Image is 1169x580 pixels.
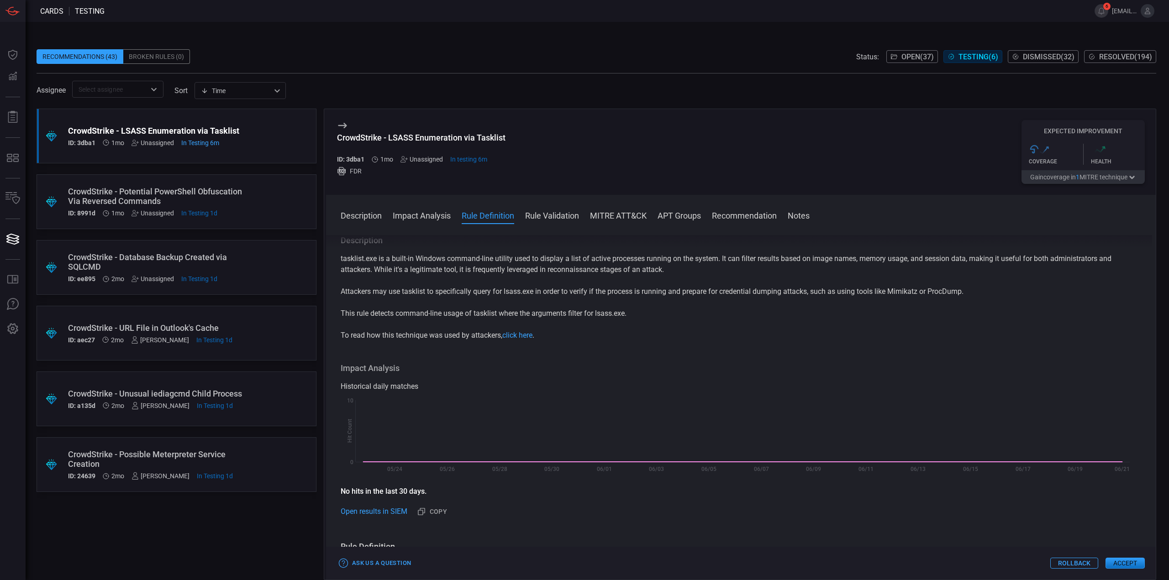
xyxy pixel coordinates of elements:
[1022,170,1145,184] button: Gaincoverage in1MITRE technique
[492,466,507,472] text: 05/28
[754,466,769,472] text: 06/07
[1112,7,1137,15] span: [EMAIL_ADDRESS][DOMAIN_NAME]
[2,188,24,209] button: Inventory
[2,147,24,169] button: MITRE - Detection Posture
[341,253,1141,275] p: tasklist.exe is a built-in Windows command-line utility used to display a list of active processe...
[788,209,810,220] button: Notes
[341,506,407,517] a: Open results in SIEM
[963,466,978,472] text: 06/15
[462,209,514,220] button: Rule Definition
[197,472,233,480] span: Aug 12, 2025 9:13 AM
[1076,173,1079,181] span: 1
[341,363,1141,374] h3: Impact Analysis
[68,187,250,206] div: CrowdStrike - Potential PowerShell Obfuscation Via Reversed Commands
[2,66,24,88] button: Detections
[201,86,271,95] div: Time
[68,252,250,272] div: CrowdStrike - Database Backup Created via SQLCMD
[181,139,219,146] span: Aug 13, 2025 12:39 PM
[1103,3,1111,10] span: 6
[132,402,190,409] div: [PERSON_NAME]
[943,50,1002,63] button: Testing(6)
[337,167,506,176] div: FDR
[2,228,24,250] button: Cards
[341,330,1141,341] p: To read how this technique was used by attackers, .
[1023,52,1074,61] span: Dismissed ( 32 )
[806,466,821,472] text: 06/09
[525,209,579,220] button: Rule Validation
[111,472,124,480] span: Jun 01, 2025 2:06 AM
[341,541,1141,552] h3: Rule Definition
[1022,127,1145,135] h5: Expected Improvement
[147,83,160,96] button: Open
[337,156,364,163] h5: ID: 3dba1
[658,209,701,220] button: APT Groups
[1016,466,1031,472] text: 06/17
[901,52,934,61] span: Open ( 37 )
[181,209,217,217] span: Aug 12, 2025 12:51 PM
[197,402,233,409] span: Aug 12, 2025 9:44 AM
[380,156,393,163] span: Jun 28, 2025 11:17 PM
[701,466,716,472] text: 06/05
[111,139,124,146] span: Jun 28, 2025 11:17 PM
[440,466,455,472] text: 05/26
[2,106,24,128] button: Reports
[132,139,174,146] div: Unassigned
[341,487,427,496] strong: No hits in the last 30 days.
[68,323,250,333] div: CrowdStrike - URL File in Outlook's Cache
[341,381,1141,392] div: Historical daily matches
[450,156,487,163] span: Aug 13, 2025 12:39 PM
[2,269,24,291] button: Rule Catalog
[68,449,250,469] div: CrowdStrike - Possible Meterpreter Service Creation
[1029,158,1083,165] div: Coverage
[414,504,451,519] button: Copy
[68,139,95,146] h5: ID: 3dba1
[856,52,879,61] span: Status:
[2,318,24,340] button: Preferences
[68,472,95,480] h5: ID: 24639
[2,44,24,66] button: Dashboard
[1095,4,1108,18] button: 6
[590,209,647,220] button: MITRE ATT&CK
[68,209,95,217] h5: ID: 8991d
[341,286,1141,297] p: Attackers may use tasklist to specifically query for lsass.exe in order to verify if the process ...
[68,389,250,398] div: CrowdStrike - Unusual iediagcmd Child Process
[886,50,938,63] button: Open(37)
[111,402,124,409] span: Jun 15, 2025 1:38 AM
[649,466,664,472] text: 06/03
[911,466,926,472] text: 06/13
[347,419,353,443] text: Hit Count
[958,52,998,61] span: Testing ( 6 )
[337,133,506,142] div: CrowdStrike - LSASS Enumeration via Tasklist
[68,275,95,282] h5: ID: ee895
[341,308,1141,319] p: This rule detects command-line usage of tasklist where the arguments filter for lsass.exe.
[1091,158,1145,165] div: Health
[75,84,146,95] input: Select assignee
[1115,466,1130,472] text: 06/21
[131,336,189,344] div: [PERSON_NAME]
[174,86,188,95] label: sort
[111,336,124,344] span: Jun 15, 2025 1:38 AM
[68,402,95,409] h5: ID: a135d
[393,209,451,220] button: Impact Analysis
[132,472,190,480] div: [PERSON_NAME]
[712,209,777,220] button: Recommendation
[132,275,174,282] div: Unassigned
[1050,558,1098,569] button: Rollback
[1084,50,1156,63] button: Resolved(194)
[37,49,123,64] div: Recommendations (43)
[1099,52,1152,61] span: Resolved ( 194 )
[337,556,413,570] button: Ask Us a Question
[1008,50,1079,63] button: Dismissed(32)
[40,7,63,16] span: Cards
[132,209,174,217] div: Unassigned
[75,7,105,16] span: testing
[347,397,353,404] text: 10
[181,275,217,282] span: Aug 12, 2025 11:25 AM
[858,466,874,472] text: 06/11
[111,275,124,282] span: Jun 15, 2025 1:38 AM
[544,466,559,472] text: 05/30
[68,336,95,344] h5: ID: aec27
[597,466,612,472] text: 06/01
[502,331,532,340] a: click here
[111,209,124,217] span: Jun 28, 2025 11:17 PM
